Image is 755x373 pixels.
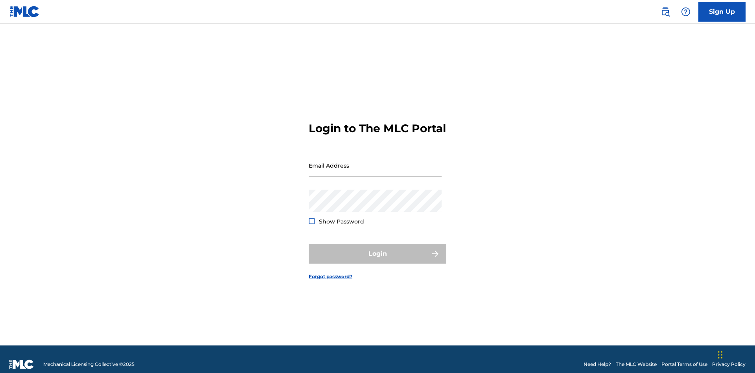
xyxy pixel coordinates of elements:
[716,335,755,373] iframe: Chat Widget
[718,343,723,367] div: Drag
[657,4,673,20] a: Public Search
[9,360,34,369] img: logo
[661,361,707,368] a: Portal Terms of Use
[661,7,670,17] img: search
[309,122,446,135] h3: Login to The MLC Portal
[681,7,691,17] img: help
[616,361,657,368] a: The MLC Website
[43,361,134,368] span: Mechanical Licensing Collective © 2025
[309,273,352,280] a: Forgot password?
[584,361,611,368] a: Need Help?
[319,218,364,225] span: Show Password
[698,2,746,22] a: Sign Up
[9,6,40,17] img: MLC Logo
[712,361,746,368] a: Privacy Policy
[678,4,694,20] div: Help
